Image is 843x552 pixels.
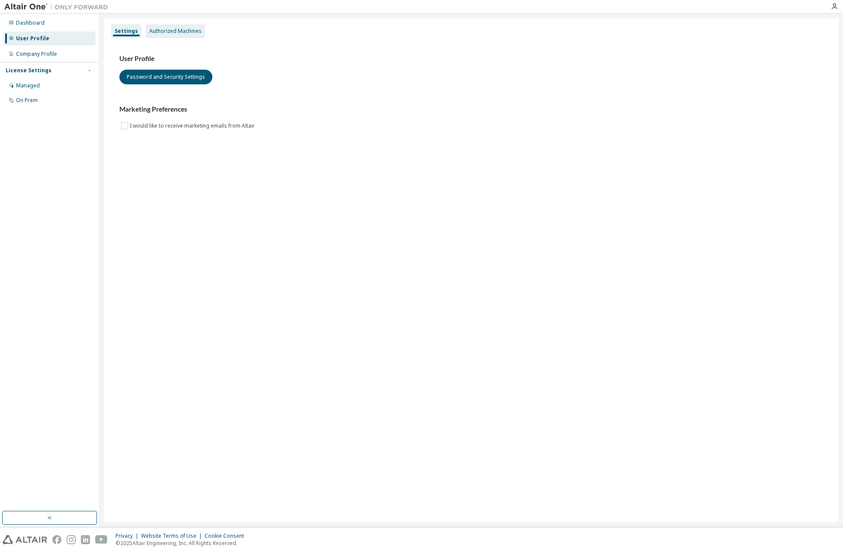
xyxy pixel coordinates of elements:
img: facebook.svg [52,535,61,544]
div: Cookie Consent [205,533,249,539]
img: youtube.svg [95,535,108,544]
h3: Marketing Preferences [119,105,823,114]
div: Dashboard [16,19,45,26]
div: Settings [115,28,138,35]
button: Password and Security Settings [119,70,212,84]
div: User Profile [16,35,49,42]
div: On Prem [16,97,38,104]
img: altair_logo.svg [3,535,47,544]
img: Altair One [4,3,112,11]
div: Website Terms of Use [141,533,205,539]
div: Authorized Machines [149,28,202,35]
div: Managed [16,82,40,89]
img: linkedin.svg [81,535,90,544]
p: © 2025 Altair Engineering, Inc. All Rights Reserved. [115,539,249,547]
div: License Settings [6,67,51,74]
div: Privacy [115,533,141,539]
div: Company Profile [16,51,57,58]
label: I would like to receive marketing emails from Altair [130,121,256,131]
h3: User Profile [119,55,823,63]
img: instagram.svg [67,535,76,544]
